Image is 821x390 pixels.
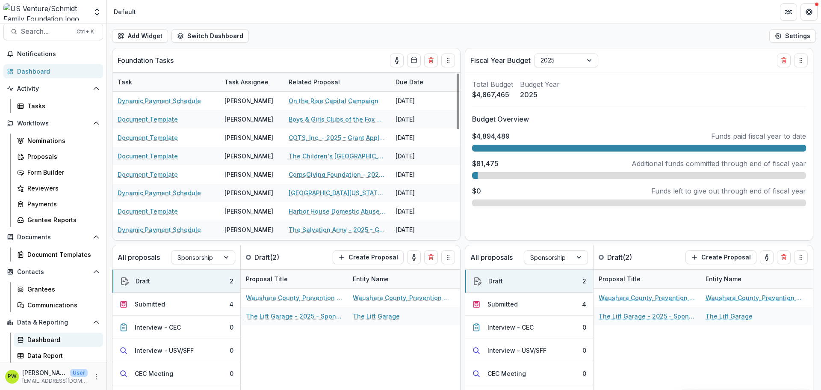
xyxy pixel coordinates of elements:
div: Funding Requested [455,270,519,288]
a: The Lift Garage - 2025 - Sponsorship Application Grant [599,312,695,321]
p: Draft ( 2 ) [254,252,319,262]
p: [EMAIL_ADDRESS][DOMAIN_NAME] [22,377,88,385]
a: Waushara County, Prevention Council [706,293,802,302]
a: Dynamic Payment Schedule [118,225,201,234]
div: Interview - CEC [135,323,181,332]
button: Delete card [424,250,438,264]
a: The Lift Garage [353,312,400,321]
a: Dynamic Payment Schedule [118,96,201,105]
a: Document Template [118,207,178,216]
div: Task Assignee [219,77,274,86]
button: Create Proposal [333,250,404,264]
p: $4,894,489 [472,131,510,141]
div: Task [112,77,137,86]
span: Data & Reporting [17,319,89,326]
div: Due Date [390,73,455,91]
a: Payments [14,197,103,211]
a: Document Templates [14,247,103,262]
div: [DATE] [390,147,455,165]
div: 2 [230,277,233,286]
button: Open Activity [3,82,103,95]
div: $0 [812,312,820,321]
button: Delete card [777,54,791,67]
a: Harbor House Domestic Abuse Programs, Inc. - 2025 - Grant Application [289,207,385,216]
div: Dashboard [17,67,96,76]
p: Additional funds committed through end of fiscal year [632,158,806,169]
button: Open Data & Reporting [3,316,103,329]
div: Entity Name [348,270,455,288]
button: Notifications [3,47,103,61]
button: Interview - USV/SFF0 [112,339,240,362]
div: Tasks [27,101,96,110]
div: [DATE] [390,239,455,257]
button: Open Documents [3,230,103,244]
span: Notifications [17,51,100,58]
button: Interview - CEC0 [112,316,240,339]
div: 0 [230,369,233,378]
div: 0 [582,323,586,332]
div: Entity Name [700,270,807,288]
a: Tasks [14,99,103,113]
button: Submitted4 [112,293,240,316]
div: Task [112,73,219,91]
div: $4,000 [460,293,481,302]
div: Grantees [27,285,96,294]
div: [PERSON_NAME] [224,207,273,216]
div: Draft [136,277,150,286]
div: Entity Name [700,274,747,283]
div: Interview - USV/SFF [487,346,546,355]
div: [PERSON_NAME] [224,225,273,234]
div: Dashboard [27,335,96,344]
a: Data Report [14,348,103,363]
div: 0 [230,346,233,355]
button: Interview - USV/SFF0 [465,339,593,362]
button: Partners [780,3,797,21]
div: [PERSON_NAME] [224,115,273,124]
div: $0 [460,312,467,321]
div: [PERSON_NAME] [224,170,273,179]
a: Nominations [14,134,103,148]
div: [DATE] [390,110,455,128]
button: Open Contacts [3,265,103,279]
div: Interview - USV/SFF [135,346,194,355]
p: Draft ( 2 ) [607,252,671,262]
p: All proposals [118,252,160,262]
button: Drag [794,250,808,264]
p: 2025 [520,89,560,100]
a: Form Builder [14,165,103,179]
a: Communications [14,298,103,312]
button: Drag [441,250,455,264]
button: toggle-assigned-to-me [760,250,774,264]
div: Submitted [487,300,518,309]
span: Search... [21,27,71,36]
div: Nominations [27,136,96,145]
a: Proposals [14,149,103,164]
p: Fiscal Year Budget [470,55,531,65]
a: Waushara County, Prevention Council - 2025 - Grant Application [246,293,343,302]
div: Proposal Title [594,274,646,283]
button: Drag [794,54,808,67]
span: Contacts [17,268,89,276]
div: CEC Meeting [487,369,526,378]
button: toggle-assigned-to-me [407,250,421,264]
div: [DATE] [390,165,455,184]
button: toggle-assigned-to-me [390,54,404,67]
a: Grantee Reports [14,213,103,227]
div: Communications [27,301,96,310]
div: Related Proposal [284,73,390,91]
div: Proposals [27,152,96,161]
div: Payments [27,199,96,208]
span: Activity [17,85,89,92]
div: [PERSON_NAME] [224,188,273,197]
p: Total Budget [472,79,513,89]
a: Document Template [118,152,178,161]
p: $4,867,465 [472,89,513,100]
a: Grantees [14,282,103,296]
div: Due Date [390,77,428,86]
button: CEC Meeting0 [465,362,593,385]
div: Funding Requested [455,274,519,283]
button: Settings [769,29,816,43]
a: Boys & Girls Clubs of the Fox Valley - 2025 - Grant Application [289,115,385,124]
